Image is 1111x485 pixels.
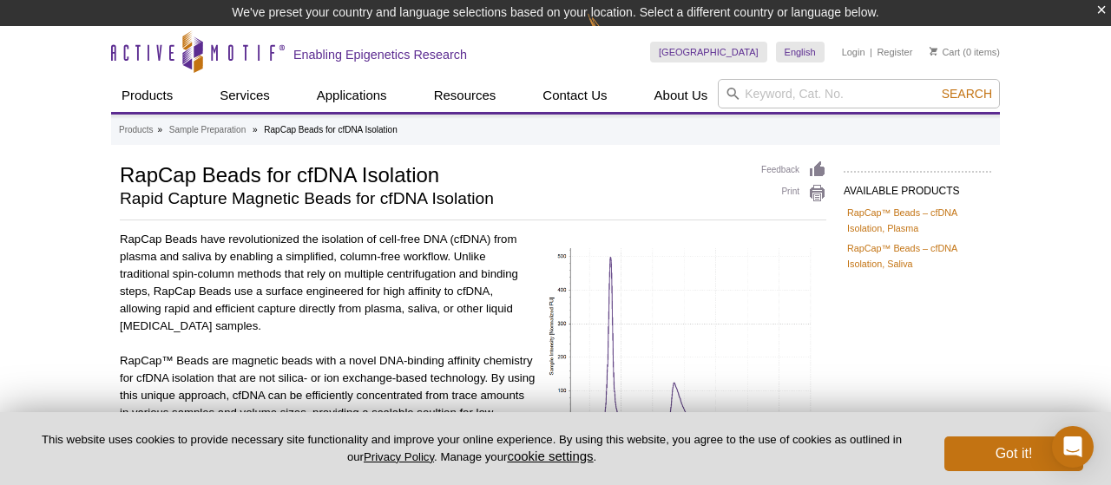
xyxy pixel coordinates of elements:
input: Keyword, Cat. No. [718,79,1000,108]
li: RapCap Beads for cfDNA Isolation [264,125,397,134]
button: Search [937,86,997,102]
li: | [870,42,872,62]
img: Your Cart [930,47,937,56]
a: Feedback [761,161,826,180]
h2: Enabling Epigenetics Research [293,47,467,62]
a: [GEOGRAPHIC_DATA] [650,42,767,62]
a: About Us [644,79,719,112]
a: Register [877,46,912,58]
div: Open Intercom Messenger [1052,426,1094,468]
a: Sample Preparation [169,122,246,138]
img: Change Here [588,13,634,54]
a: RapCap™ Beads – cfDNA Isolation, Saliva [847,240,988,272]
a: Print [761,184,826,203]
h2: AVAILABLE PRODUCTS [844,171,991,202]
a: Login [842,46,865,58]
h1: RapCap Beads for cfDNA Isolation [120,161,744,187]
a: Products [119,122,153,138]
li: » [253,125,258,134]
span: Search [942,87,992,101]
a: Services [209,79,280,112]
a: Privacy Policy [364,450,434,463]
li: (0 items) [930,42,1000,62]
a: Products [111,79,183,112]
button: Got it! [944,436,1083,471]
p: This website uses cookies to provide necessary site functionality and improve your online experie... [28,432,916,465]
img: RapCap Data [549,248,826,442]
h2: Rapid Capture Magnetic Beads for cfDNA Isolation [120,191,744,206]
a: Resources [424,79,507,112]
p: RapCap Beads have revolutionized the isolation of cell‐free DNA (cfDNA) from plasma and saliva by... [120,231,536,335]
a: Cart [930,46,960,58]
a: Applications [306,79,398,112]
button: cookie settings [507,449,593,463]
a: RapCap™ Beads – cfDNA Isolation, Plasma [847,205,988,236]
a: English [776,42,825,62]
a: Contact Us [532,79,617,112]
li: » [157,125,162,134]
